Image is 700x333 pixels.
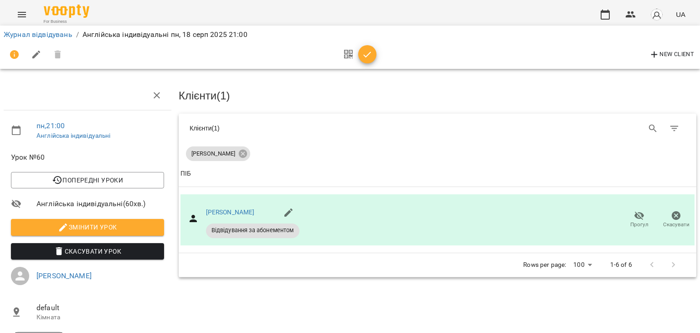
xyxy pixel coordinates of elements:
img: Voopty Logo [44,5,89,18]
a: [PERSON_NAME] [36,271,92,280]
span: UA [676,10,685,19]
button: Скасувати [658,207,695,233]
span: Попередні уроки [18,175,157,186]
span: Відвідування за абонементом [206,226,299,234]
button: Прогул [621,207,658,233]
span: Скасувати Урок [18,246,157,257]
button: Скасувати Урок [11,243,164,260]
span: ПІБ [180,168,695,179]
a: Журнал відвідувань [4,30,72,39]
span: default [36,302,164,313]
span: [PERSON_NAME] [186,150,241,158]
span: Змінити урок [18,222,157,233]
button: Змінити урок [11,219,164,235]
img: avatar_s.png [650,8,663,21]
span: For Business [44,19,89,25]
div: 100 [570,258,595,271]
div: Table Toolbar [179,114,696,143]
span: Прогул [630,221,649,229]
button: Фільтр [664,118,685,140]
p: Rows per page: [523,260,566,270]
p: Кімната [36,313,164,322]
span: Скасувати [663,221,690,229]
div: Sort [180,168,191,179]
span: Урок №60 [11,152,164,163]
h3: Клієнти ( 1 ) [179,90,696,102]
a: Англійська індивідуальні [36,132,111,139]
button: UA [672,6,689,23]
span: New Client [649,49,694,60]
div: Клієнти ( 1 ) [190,124,431,133]
div: [PERSON_NAME] [186,146,250,161]
button: Search [642,118,664,140]
p: 1-6 of 6 [610,260,632,270]
button: Попередні уроки [11,172,164,188]
div: ПІБ [180,168,191,179]
a: пн , 21:00 [36,121,65,130]
nav: breadcrumb [4,29,696,40]
a: [PERSON_NAME] [206,208,255,216]
li: / [76,29,79,40]
span: Англійська індивідуальні ( 60 хв. ) [36,198,164,209]
p: Англійська індивідуальні пн, 18 серп 2025 21:00 [82,29,247,40]
button: Menu [11,4,33,26]
button: New Client [647,47,696,62]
